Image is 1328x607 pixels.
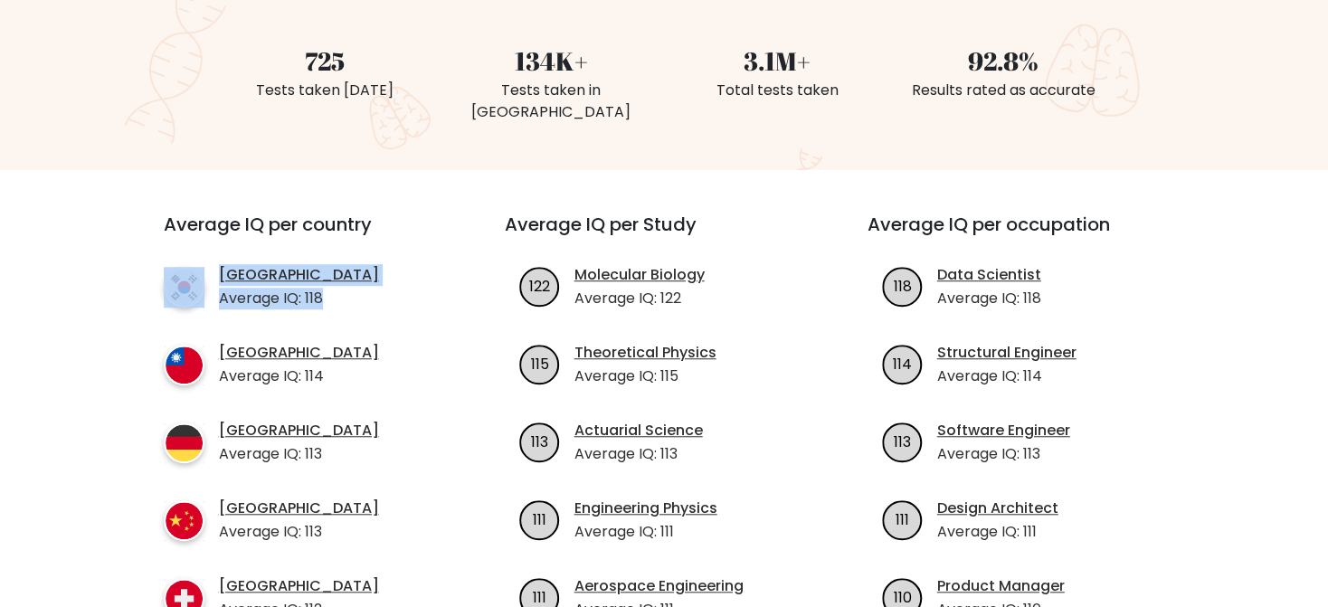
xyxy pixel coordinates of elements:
a: Data Scientist [937,264,1041,286]
a: Design Architect [937,498,1058,519]
p: Average IQ: 113 [219,443,379,465]
a: Product Manager [937,575,1065,597]
p: Average IQ: 111 [574,521,717,543]
a: Engineering Physics [574,498,717,519]
p: Average IQ: 114 [219,365,379,387]
img: country [164,345,204,385]
text: 122 [529,275,550,296]
div: 92.8% [901,42,1105,80]
div: Total tests taken [675,80,879,101]
p: Average IQ: 113 [574,443,703,465]
p: Average IQ: 114 [937,365,1077,387]
a: [GEOGRAPHIC_DATA] [219,575,379,597]
div: Results rated as accurate [901,80,1105,101]
div: Tests taken [DATE] [223,80,427,101]
p: Average IQ: 111 [937,521,1058,543]
a: [GEOGRAPHIC_DATA] [219,264,379,286]
text: 118 [893,275,911,296]
h3: Average IQ per country [164,213,440,257]
a: [GEOGRAPHIC_DATA] [219,342,379,364]
a: Software Engineer [937,420,1070,441]
a: Structural Engineer [937,342,1077,364]
div: 134K+ [449,42,653,80]
p: Average IQ: 122 [574,288,705,309]
img: country [164,500,204,541]
p: Average IQ: 118 [937,288,1041,309]
text: 111 [533,586,546,607]
text: 114 [893,353,912,374]
p: Average IQ: 115 [574,365,716,387]
h3: Average IQ per Study [505,213,824,257]
h3: Average IQ per occupation [868,213,1187,257]
text: 110 [893,586,911,607]
text: 113 [531,431,548,451]
a: Actuarial Science [574,420,703,441]
a: [GEOGRAPHIC_DATA] [219,420,379,441]
img: country [164,422,204,463]
p: Average IQ: 113 [937,443,1070,465]
img: country [164,267,204,308]
text: 115 [530,353,548,374]
text: 111 [533,508,546,529]
a: [GEOGRAPHIC_DATA] [219,498,379,519]
div: 3.1M+ [675,42,879,80]
div: Tests taken in [GEOGRAPHIC_DATA] [449,80,653,123]
text: 113 [894,431,911,451]
p: Average IQ: 113 [219,521,379,543]
a: Theoretical Physics [574,342,716,364]
a: Aerospace Engineering [574,575,744,597]
p: Average IQ: 118 [219,288,379,309]
text: 111 [896,508,909,529]
a: Molecular Biology [574,264,705,286]
div: 725 [223,42,427,80]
